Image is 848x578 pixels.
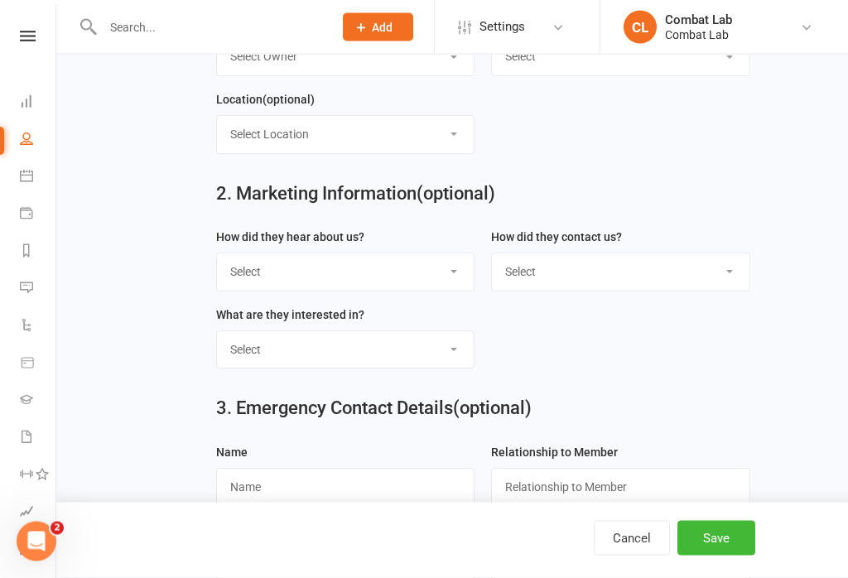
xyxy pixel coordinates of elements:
[665,27,732,42] div: Combat Lab
[216,444,248,462] label: Name
[491,444,618,462] label: Relationship to Member
[594,521,670,556] button: Cancel
[216,91,315,109] label: Location
[491,229,622,247] label: How did they contact us?
[479,8,525,46] span: Settings
[17,522,56,561] iframe: Intercom live chat
[20,122,57,159] a: People
[417,184,495,205] span: (optional)
[20,234,57,271] a: Reports
[665,12,732,27] div: Combat Lab
[491,469,750,507] input: Relationship to Member
[453,398,532,419] span: (optional)
[216,306,364,325] label: What are they interested in?
[372,21,393,34] span: Add
[343,13,413,41] button: Add
[20,159,57,196] a: Calendar
[216,469,475,507] input: Name
[216,399,750,419] h2: 3. Emergency Contact Details
[263,94,315,107] spang: (optional)
[216,229,364,247] label: How did they hear about us?
[98,16,321,39] input: Search...
[677,521,755,556] button: Save
[216,185,750,205] h2: 2. Marketing Information
[20,345,57,383] a: Product Sales
[20,196,57,234] a: Payments
[624,11,657,44] div: CL
[20,84,57,122] a: Dashboard
[51,522,64,535] span: 2
[20,494,57,532] a: Assessments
